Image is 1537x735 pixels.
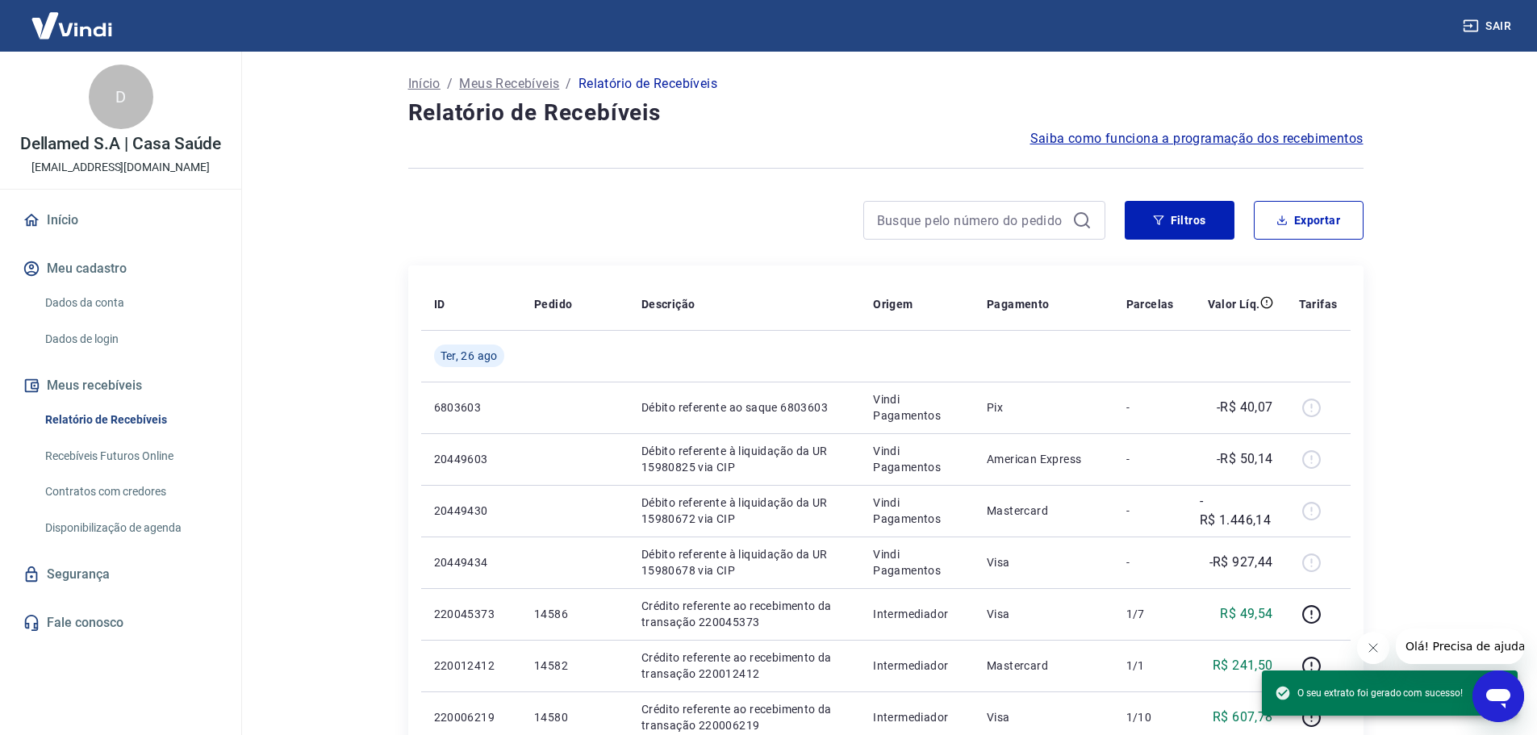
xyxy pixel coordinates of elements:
[1126,658,1174,674] p: 1/1
[1220,604,1272,624] p: R$ 49,54
[641,443,847,475] p: Débito referente à liquidação da UR 15980825 via CIP
[1200,491,1273,530] p: -R$ 1.446,14
[1472,670,1524,722] iframe: Botão para abrir a janela de mensagens
[1357,632,1389,664] iframe: Fechar mensagem
[873,658,961,674] p: Intermediador
[1030,129,1364,148] a: Saiba como funciona a programação dos recebimentos
[1213,656,1273,675] p: R$ 241,50
[1396,629,1524,664] iframe: Mensagem da empresa
[459,74,559,94] a: Meus Recebíveis
[1217,398,1273,417] p: -R$ 40,07
[434,399,508,416] p: 6803603
[1126,709,1174,725] p: 1/10
[19,368,222,403] button: Meus recebíveis
[39,403,222,436] a: Relatório de Recebíveis
[19,605,222,641] a: Fale conosco
[31,159,210,176] p: [EMAIL_ADDRESS][DOMAIN_NAME]
[873,606,961,622] p: Intermediador
[39,512,222,545] a: Disponibilização de agenda
[434,709,508,725] p: 220006219
[534,606,616,622] p: 14586
[641,296,695,312] p: Descrição
[19,251,222,286] button: Meu cadastro
[441,348,498,364] span: Ter, 26 ago
[39,440,222,473] a: Recebíveis Futuros Online
[987,399,1101,416] p: Pix
[447,74,453,94] p: /
[1275,685,1463,701] span: O seu extrato foi gerado com sucesso!
[19,1,124,50] img: Vindi
[39,323,222,356] a: Dados de login
[578,74,717,94] p: Relatório de Recebíveis
[641,546,847,578] p: Débito referente à liquidação da UR 15980678 via CIP
[987,451,1101,467] p: American Express
[987,606,1101,622] p: Visa
[987,658,1101,674] p: Mastercard
[10,11,136,24] span: Olá! Precisa de ajuda?
[534,709,616,725] p: 14580
[1125,201,1234,240] button: Filtros
[1126,503,1174,519] p: -
[873,495,961,527] p: Vindi Pagamentos
[873,391,961,424] p: Vindi Pagamentos
[534,296,572,312] p: Pedido
[434,554,508,570] p: 20449434
[1460,11,1518,41] button: Sair
[641,495,847,527] p: Débito referente à liquidação da UR 15980672 via CIP
[534,658,616,674] p: 14582
[641,649,847,682] p: Crédito referente ao recebimento da transação 220012412
[434,296,445,312] p: ID
[434,451,508,467] p: 20449603
[1217,449,1273,469] p: -R$ 50,14
[987,296,1050,312] p: Pagamento
[987,709,1101,725] p: Visa
[877,208,1066,232] input: Busque pelo número do pedido
[873,546,961,578] p: Vindi Pagamentos
[873,296,913,312] p: Origem
[19,203,222,238] a: Início
[434,503,508,519] p: 20449430
[1126,451,1174,467] p: -
[987,554,1101,570] p: Visa
[20,136,222,152] p: Dellamed S.A | Casa Saúde
[1213,708,1273,727] p: R$ 607,78
[434,606,508,622] p: 220045373
[873,443,961,475] p: Vindi Pagamentos
[19,557,222,592] a: Segurança
[1299,296,1338,312] p: Tarifas
[39,475,222,508] a: Contratos com credores
[1209,553,1273,572] p: -R$ 927,44
[987,503,1101,519] p: Mastercard
[641,399,847,416] p: Débito referente ao saque 6803603
[566,74,571,94] p: /
[1208,296,1260,312] p: Valor Líq.
[641,598,847,630] p: Crédito referente ao recebimento da transação 220045373
[408,74,441,94] a: Início
[641,701,847,733] p: Crédito referente ao recebimento da transação 220006219
[1126,554,1174,570] p: -
[408,97,1364,129] h4: Relatório de Recebíveis
[1126,296,1174,312] p: Parcelas
[873,709,961,725] p: Intermediador
[1126,606,1174,622] p: 1/7
[89,65,153,129] div: D
[434,658,508,674] p: 220012412
[39,286,222,319] a: Dados da conta
[1254,201,1364,240] button: Exportar
[1126,399,1174,416] p: -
